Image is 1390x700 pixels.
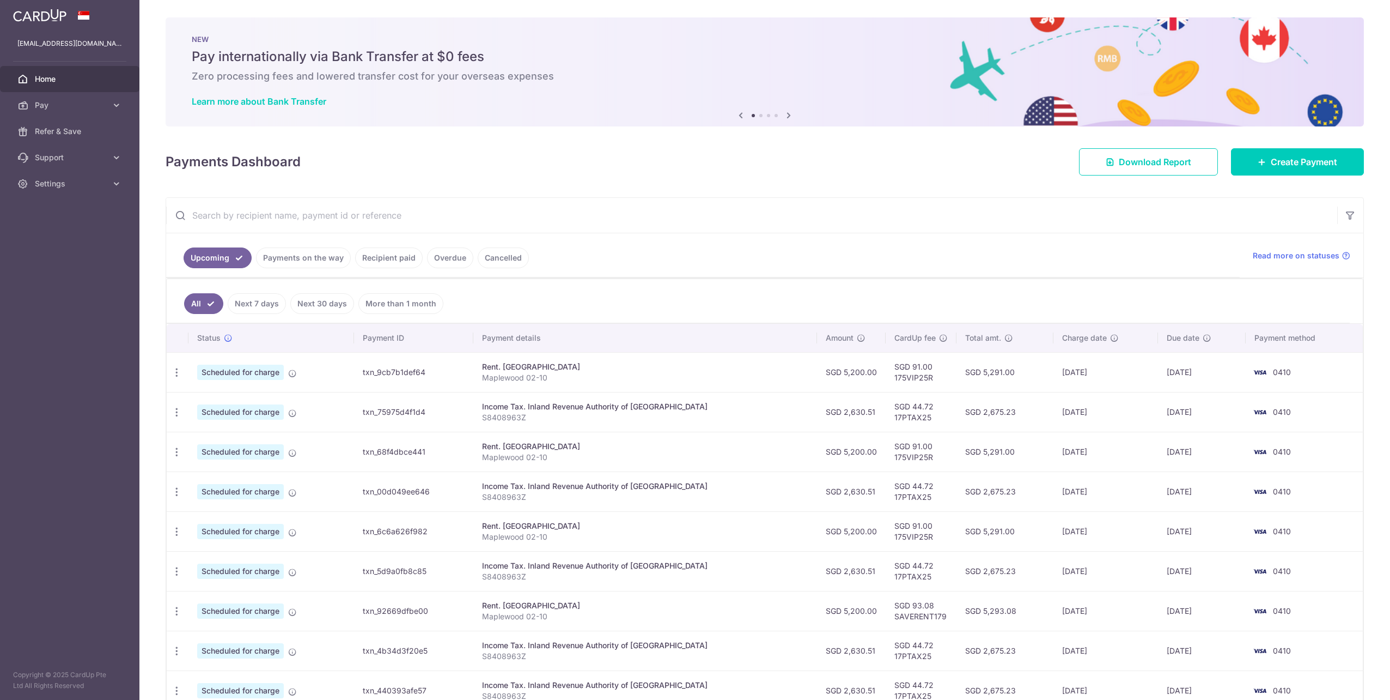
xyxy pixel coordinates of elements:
p: Maplewood 02-10 [482,611,808,622]
p: S8408963Z [482,651,808,662]
span: 0410 [1273,566,1291,576]
td: SGD 2,630.51 [817,551,886,591]
span: Status [197,333,221,343]
td: SGD 5,200.00 [817,432,886,472]
span: Amount [826,333,853,343]
td: txn_75975d4f1d4 [354,392,473,432]
span: Scheduled for charge [197,643,284,659]
a: Next 7 days [228,293,286,314]
div: Rent. [GEOGRAPHIC_DATA] [482,361,808,372]
a: Overdue [427,248,473,268]
span: Scheduled for charge [197,484,284,499]
a: Learn more about Bank Transfer [192,96,326,107]
img: Bank Card [1249,605,1271,618]
td: SGD 5,200.00 [817,352,886,392]
a: Download Report [1079,148,1218,176]
span: 0410 [1273,407,1291,417]
td: SGD 2,675.23 [956,551,1053,591]
span: Read more on statuses [1253,250,1339,261]
td: [DATE] [1158,432,1246,472]
img: Bank Card [1249,485,1271,498]
span: Home [35,74,107,85]
div: Income Tax. Inland Revenue Authority of [GEOGRAPHIC_DATA] [482,680,808,691]
div: Income Tax. Inland Revenue Authority of [GEOGRAPHIC_DATA] [482,640,808,651]
img: Bank Card [1249,406,1271,419]
h5: Pay internationally via Bank Transfer at $0 fees [192,48,1338,65]
div: Income Tax. Inland Revenue Authority of [GEOGRAPHIC_DATA] [482,481,808,492]
td: [DATE] [1158,352,1246,392]
td: [DATE] [1158,472,1246,511]
td: SGD 5,200.00 [817,591,886,631]
td: txn_00d049ee646 [354,472,473,511]
td: [DATE] [1053,432,1158,472]
td: txn_68f4dbce441 [354,432,473,472]
td: [DATE] [1053,631,1158,671]
span: Scheduled for charge [197,524,284,539]
img: Bank Card [1249,366,1271,379]
td: [DATE] [1158,591,1246,631]
span: Support [35,152,107,163]
td: SGD 2,630.51 [817,472,886,511]
span: Scheduled for charge [197,683,284,698]
td: SGD 2,630.51 [817,392,886,432]
td: SGD 2,630.51 [817,631,886,671]
p: Maplewood 02-10 [482,372,808,383]
span: CardUp fee [894,333,936,343]
td: [DATE] [1053,472,1158,511]
td: [DATE] [1158,631,1246,671]
img: CardUp [13,9,66,22]
span: Settings [35,178,107,189]
td: [DATE] [1158,551,1246,591]
p: Maplewood 02-10 [482,452,808,463]
div: Income Tax. Inland Revenue Authority of [GEOGRAPHIC_DATA] [482,401,808,412]
td: SGD 5,291.00 [956,511,1053,551]
p: S8408963Z [482,571,808,582]
p: S8408963Z [482,412,808,423]
td: SGD 2,675.23 [956,472,1053,511]
img: Bank Card [1249,684,1271,697]
a: Cancelled [478,248,529,268]
td: [DATE] [1053,352,1158,392]
span: 0410 [1273,646,1291,655]
a: Next 30 days [290,293,354,314]
td: SGD 44.72 17PTAX25 [886,472,956,511]
td: SGD 44.72 17PTAX25 [886,392,956,432]
td: SGD 2,675.23 [956,631,1053,671]
td: SGD 5,293.08 [956,591,1053,631]
img: Bank Card [1249,644,1271,657]
td: txn_4b34d3f20e5 [354,631,473,671]
span: Due date [1167,333,1199,343]
th: Payment ID [354,324,473,352]
td: txn_5d9a0fb8c85 [354,551,473,591]
span: Create Payment [1271,155,1337,168]
span: Scheduled for charge [197,405,284,420]
div: Rent. [GEOGRAPHIC_DATA] [482,441,808,452]
span: Charge date [1062,333,1107,343]
td: [DATE] [1158,511,1246,551]
span: Scheduled for charge [197,604,284,619]
td: SGD 44.72 17PTAX25 [886,631,956,671]
td: txn_6c6a626f982 [354,511,473,551]
td: SGD 5,200.00 [817,511,886,551]
td: [DATE] [1053,551,1158,591]
span: 0410 [1273,367,1291,377]
td: [DATE] [1158,392,1246,432]
input: Search by recipient name, payment id or reference [166,198,1337,233]
td: SGD 91.00 175VIP25R [886,352,956,392]
td: SGD 5,291.00 [956,432,1053,472]
th: Payment method [1246,324,1363,352]
td: SGD 44.72 17PTAX25 [886,551,956,591]
a: More than 1 month [358,293,443,314]
span: 0410 [1273,447,1291,456]
a: Payments on the way [256,248,351,268]
span: Download Report [1119,155,1191,168]
td: [DATE] [1053,392,1158,432]
p: [EMAIL_ADDRESS][DOMAIN_NAME] [17,38,122,49]
span: Scheduled for charge [197,365,284,380]
span: Pay [35,100,107,111]
span: Total amt. [965,333,1001,343]
td: [DATE] [1053,591,1158,631]
div: Income Tax. Inland Revenue Authority of [GEOGRAPHIC_DATA] [482,560,808,571]
h4: Payments Dashboard [166,152,301,172]
span: Scheduled for charge [197,564,284,579]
